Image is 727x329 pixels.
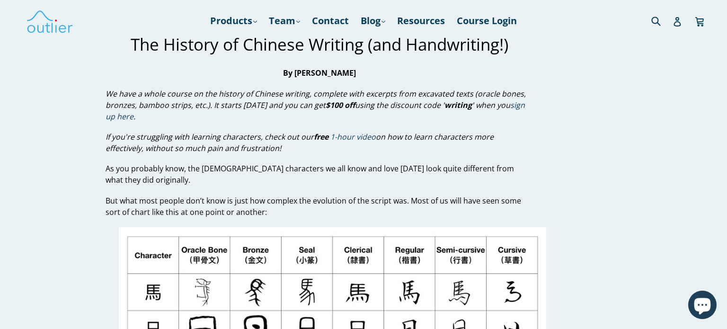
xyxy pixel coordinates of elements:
span: As you probably know, the [DEMOGRAPHIC_DATA] characters we all know and love [DATE] look quite di... [106,164,514,186]
a: 1-hour video [330,132,376,142]
input: Search [649,11,675,30]
span: The History of Chinese Writing (and Handwriting!) [131,33,508,55]
span: We have a whole course on the history of Chinese writing, complete with excerpts from excavated t... [106,89,526,122]
a: sign up here [106,100,525,122]
a: Contact [307,12,354,29]
span: But what most people don’t know is just how complex the evolution of the script was. Most of us w... [106,196,521,217]
a: Course Login [452,12,522,29]
img: Outlier Linguistics [26,7,73,35]
a: Resources [392,12,450,29]
a: Products [205,12,262,29]
span: If you're struggling with learning characters, check out our on how to learn characters more effe... [106,132,494,153]
strong: writing [444,100,472,110]
a: Blog [356,12,390,29]
strong: By [PERSON_NAME] [283,68,356,79]
inbox-online-store-chat: Shopify online store chat [685,291,719,321]
a: Team [264,12,305,29]
strong: free [314,132,328,142]
strong: $100 off [326,100,355,110]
